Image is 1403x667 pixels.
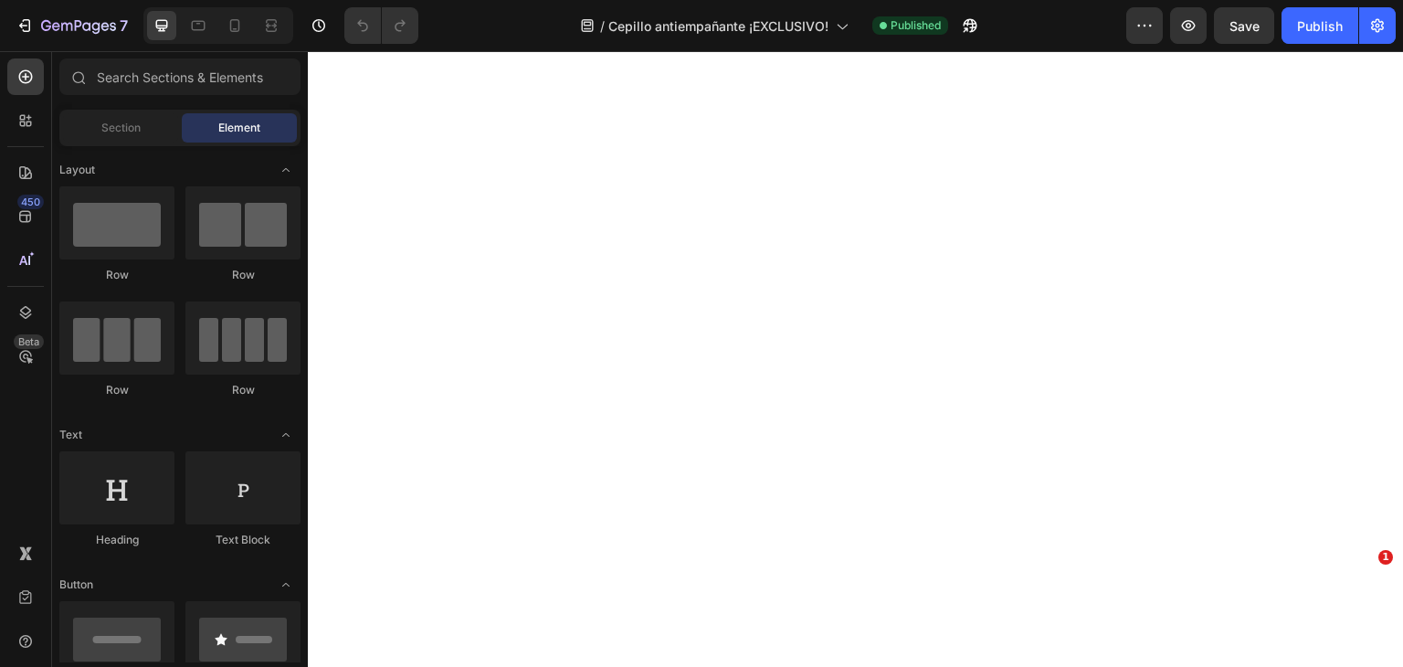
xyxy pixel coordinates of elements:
[1297,16,1343,36] div: Publish
[271,155,301,185] span: Toggle open
[59,532,174,548] div: Heading
[59,427,82,443] span: Text
[1214,7,1274,44] button: Save
[218,120,260,136] span: Element
[271,570,301,599] span: Toggle open
[1282,7,1358,44] button: Publish
[271,420,301,450] span: Toggle open
[608,16,828,36] span: Cepillo antiempañante ¡EXCLUSIVO!
[59,382,174,398] div: Row
[185,532,301,548] div: Text Block
[59,162,95,178] span: Layout
[1341,577,1385,621] iframe: Intercom live chat
[7,7,136,44] button: 7
[59,267,174,283] div: Row
[1229,18,1260,34] span: Save
[101,120,141,136] span: Section
[59,58,301,95] input: Search Sections & Elements
[600,16,605,36] span: /
[344,7,418,44] div: Undo/Redo
[14,334,44,349] div: Beta
[59,577,93,593] span: Button
[120,15,128,37] p: 7
[185,382,301,398] div: Row
[17,195,44,209] div: 450
[185,267,301,283] div: Row
[1378,550,1393,565] span: 1
[891,17,941,34] span: Published
[308,51,1403,667] iframe: Design area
